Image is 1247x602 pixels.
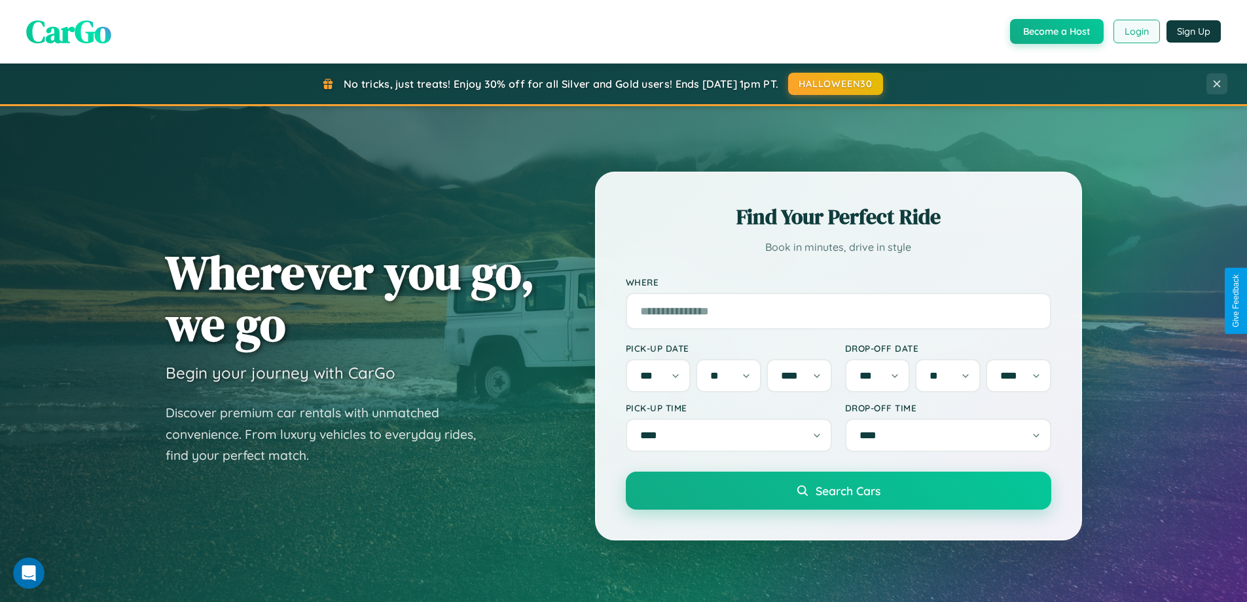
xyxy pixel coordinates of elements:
[845,402,1051,413] label: Drop-off Time
[626,343,832,354] label: Pick-up Date
[344,77,778,90] span: No tricks, just treats! Enjoy 30% off for all Silver and Gold users! Ends [DATE] 1pm PT.
[626,472,1051,510] button: Search Cars
[626,202,1051,231] h2: Find Your Perfect Ride
[166,363,395,383] h3: Begin your journey with CarGo
[166,246,535,350] h1: Wherever you go, we go
[13,557,45,589] iframe: Intercom live chat
[788,73,883,95] button: HALLOWEEN30
[1231,274,1240,328] div: Give Feedback
[845,343,1051,354] label: Drop-off Date
[1010,19,1104,44] button: Become a Host
[626,402,832,413] label: Pick-up Time
[626,238,1051,257] p: Book in minutes, drive in style
[626,276,1051,288] label: Where
[816,483,880,498] span: Search Cars
[1166,20,1221,43] button: Sign Up
[1113,20,1160,43] button: Login
[166,402,493,466] p: Discover premium car rentals with unmatched convenience. From luxury vehicles to everyday rides, ...
[26,10,111,53] span: CarGo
